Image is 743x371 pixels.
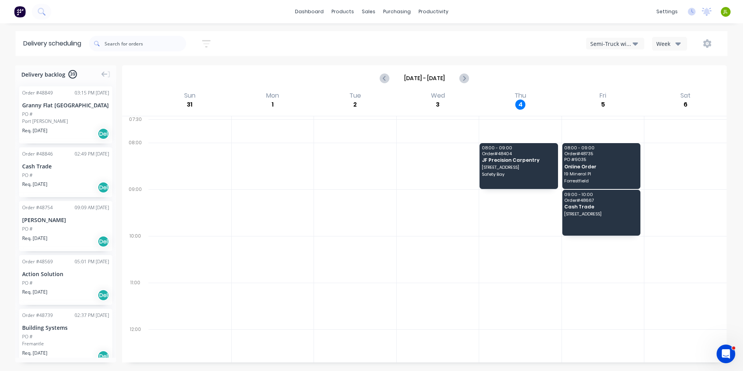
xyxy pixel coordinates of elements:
div: settings [652,6,682,17]
div: [PERSON_NAME] [22,216,109,224]
div: Order # 48846 [22,150,53,157]
div: Del [98,236,109,247]
div: PO # [22,172,33,179]
div: 11:00 [122,278,148,325]
div: 5 [598,100,608,110]
div: 09:09 AM [DATE] [75,204,109,211]
span: Delivery backlog [21,70,65,79]
span: Req. [DATE] [22,235,47,242]
span: Online Order [564,164,637,169]
span: Req. [DATE] [22,350,47,357]
div: 08:00 [122,138,148,185]
button: Semi-Truck with Hiab [586,38,644,49]
div: Cash Trade [22,162,109,170]
span: Req. [DATE] [22,181,47,188]
div: Semi-Truck with Hiab [590,40,633,48]
div: PO # [22,333,33,340]
span: Safety Bay [482,172,555,177]
div: Thu [512,92,528,100]
div: Building Systems [22,324,109,332]
span: Req. [DATE] [22,289,47,296]
span: JL [724,8,728,15]
div: 03:15 PM [DATE] [75,89,109,96]
div: Mon [264,92,281,100]
span: 09:00 - 10:00 [564,192,637,197]
div: 05:01 PM [DATE] [75,258,109,265]
div: purchasing [379,6,415,17]
div: Tue [347,92,363,100]
div: Action Solution [22,270,109,278]
div: 07:30 [122,115,148,138]
button: Week [652,37,687,51]
div: 2 [350,100,360,110]
div: Granny Flat [GEOGRAPHIC_DATA] [22,101,109,109]
span: Cash Trade [564,204,637,209]
div: 6 [680,100,691,110]
a: dashboard [291,6,328,17]
div: Del [98,182,109,193]
div: sales [358,6,379,17]
div: PO # [22,226,33,233]
iframe: Intercom live chat [717,345,735,363]
div: PO # [22,111,33,118]
div: Del [98,350,109,362]
div: Del [98,289,109,301]
div: Order # 48754 [22,204,53,211]
div: 4 [515,100,525,110]
span: [STREET_ADDRESS] [564,212,637,216]
div: Order # 48739 [22,312,53,319]
span: Req. [DATE] [22,127,47,134]
div: Fri [597,92,609,100]
div: PO # [22,280,33,287]
span: JF Precision Carpentry [482,157,555,163]
div: Port [PERSON_NAME] [22,118,109,125]
div: 31 [185,100,195,110]
div: 02:37 PM [DATE] [75,312,109,319]
div: 02:49 PM [DATE] [75,150,109,157]
div: Order # 48569 [22,258,53,265]
div: Delivery scheduling [16,31,89,56]
div: 10:00 [122,231,148,278]
span: 39 [68,70,77,79]
div: Del [98,128,109,140]
div: Week [656,40,679,48]
div: 3 [433,100,443,110]
div: Order # 48849 [22,89,53,96]
span: 08:00 - 09:00 [482,145,555,150]
span: Forrestfield [564,178,637,183]
span: Order # 48735 [564,151,637,156]
div: productivity [415,6,452,17]
div: 1 [267,100,277,110]
span: PO # 9035 [564,157,637,162]
div: products [328,6,358,17]
span: Order # 48404 [482,151,555,156]
div: 09:00 [122,185,148,231]
span: 08:00 - 09:00 [564,145,637,150]
img: Factory [14,6,26,17]
div: Wed [429,92,447,100]
input: Search for orders [105,36,186,51]
div: Sat [678,92,693,100]
div: Fremantle [22,340,109,347]
span: 19 Mineral Pl [564,171,637,176]
div: Sun [182,92,198,100]
span: Order # 48667 [564,198,637,203]
span: [STREET_ADDRESS] [482,165,555,170]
